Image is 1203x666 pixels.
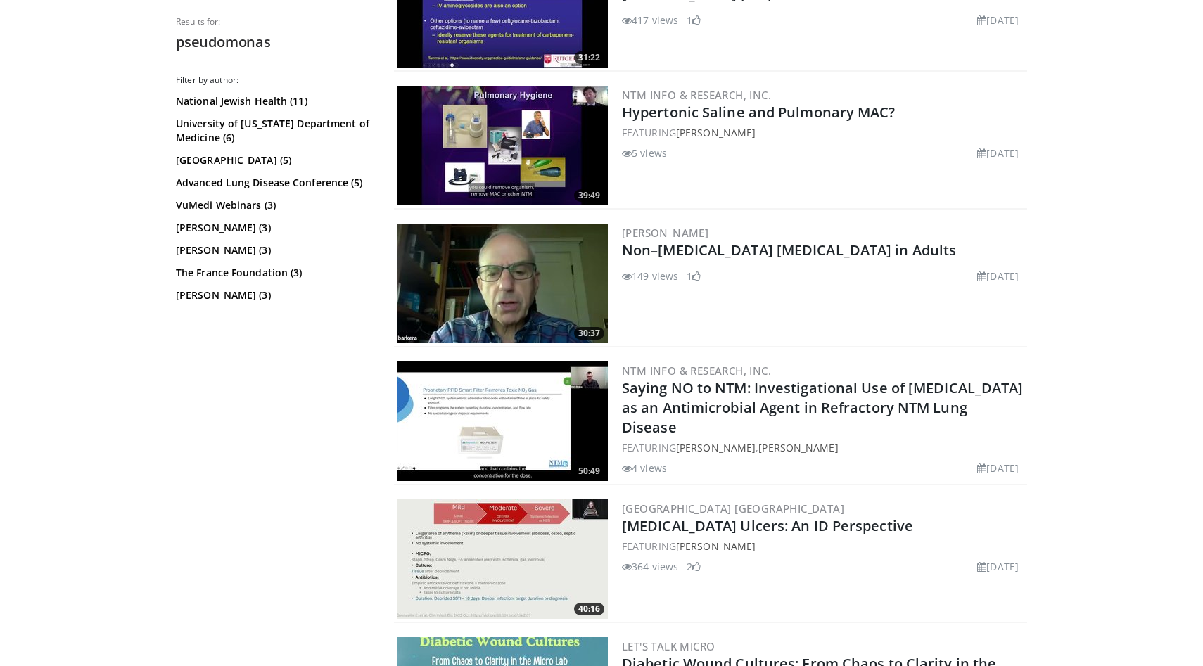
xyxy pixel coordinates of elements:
[622,378,1024,437] a: Saying NO to NTM: Investigational Use of [MEDICAL_DATA] as an Antimicrobial Agent in Refractory N...
[574,189,604,202] span: 39:49
[687,269,701,283] li: 1
[176,16,373,27] p: Results for:
[176,198,369,212] a: VuMedi Webinars (3)
[397,361,608,481] img: 4a9e225e-f05e-475f-928f-9335db11517a.300x170_q85_crop-smart_upscale.jpg
[977,559,1019,574] li: [DATE]
[758,441,838,454] a: [PERSON_NAME]
[622,501,844,515] a: [GEOGRAPHIC_DATA] [GEOGRAPHIC_DATA]
[622,539,1024,553] div: FEATURING
[622,146,667,160] li: 5 views
[622,461,667,475] li: 4 views
[622,559,678,574] li: 364 views
[977,461,1019,475] li: [DATE]
[397,224,608,343] img: cf218b53-3aef-46f5-ad68-4535d2bd0440.300x170_q85_crop-smart_upscale.jpg
[397,499,608,619] img: 7c491d7f-f18e-4e73-bc91-52e8eaa2718d.300x170_q85_crop-smart_upscale.jpg
[176,243,369,257] a: [PERSON_NAME] (3)
[176,33,373,51] h2: pseudomonas
[622,241,956,260] a: Non–[MEDICAL_DATA] [MEDICAL_DATA] in Adults
[574,465,604,478] span: 50:49
[676,539,756,553] a: [PERSON_NAME]
[977,13,1019,27] li: [DATE]
[397,86,608,205] a: 39:49
[397,499,608,619] a: 40:16
[574,51,604,64] span: 31:22
[176,221,369,235] a: [PERSON_NAME] (3)
[977,269,1019,283] li: [DATE]
[622,364,771,378] a: NTM Info & Research, Inc.
[622,13,678,27] li: 417 views
[176,117,369,145] a: University of [US_STATE] Department of Medicine (6)
[622,440,1024,455] div: FEATURING ,
[397,224,608,343] a: 30:37
[574,327,604,340] span: 30:37
[622,269,678,283] li: 149 views
[622,639,715,653] a: Let's Talk Micro
[676,441,756,454] a: [PERSON_NAME]
[977,146,1019,160] li: [DATE]
[397,361,608,481] a: 50:49
[622,516,913,535] a: [MEDICAL_DATA] Ulcers: An ID Perspective
[176,153,369,167] a: [GEOGRAPHIC_DATA] (5)
[574,603,604,615] span: 40:16
[622,103,896,122] a: Hypertonic Saline and Pulmonary MAC?
[176,288,369,302] a: [PERSON_NAME] (3)
[622,88,771,102] a: NTM Info & Research, Inc.
[176,266,369,280] a: The France Foundation (3)
[397,86,608,205] img: a2a63a20-5441-4d89-a5e6-4b847a123158.300x170_q85_crop-smart_upscale.jpg
[176,94,369,108] a: National Jewish Health (11)
[176,176,369,190] a: Advanced Lung Disease Conference (5)
[176,75,373,86] h3: Filter by author:
[622,125,1024,140] div: FEATURING
[676,126,756,139] a: [PERSON_NAME]
[622,226,708,240] a: [PERSON_NAME]
[687,559,701,574] li: 2
[687,13,701,27] li: 1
